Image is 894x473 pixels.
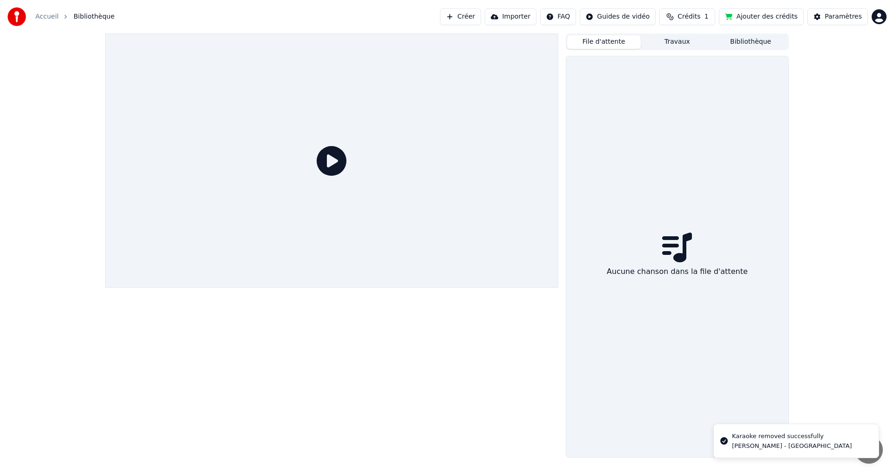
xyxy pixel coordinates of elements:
button: Travaux [641,35,714,49]
div: Karaoke removed successfully [732,432,852,441]
span: Bibliothèque [74,12,115,21]
button: File d'attente [567,35,641,49]
button: FAQ [540,8,576,25]
span: Crédits [677,12,700,21]
nav: breadcrumb [35,12,115,21]
div: [PERSON_NAME] - [GEOGRAPHIC_DATA] [732,442,852,450]
button: Ajouter des crédits [719,8,804,25]
button: Guides de vidéo [580,8,656,25]
div: Paramètres [825,12,862,21]
div: Aucune chanson dans la file d'attente [603,262,752,281]
img: youka [7,7,26,26]
button: Créer [440,8,481,25]
button: Paramètres [807,8,868,25]
button: Bibliothèque [714,35,787,49]
span: 1 [704,12,709,21]
button: Crédits1 [659,8,715,25]
a: Accueil [35,12,59,21]
button: Importer [485,8,536,25]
